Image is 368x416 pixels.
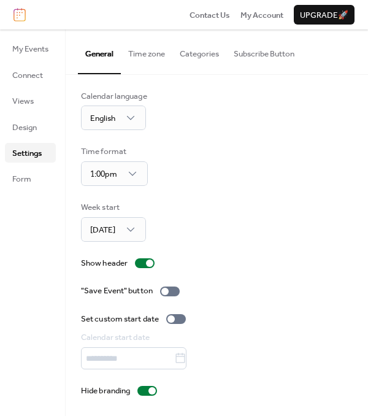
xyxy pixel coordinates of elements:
[240,9,283,21] a: My Account
[12,43,48,55] span: My Events
[190,9,230,21] a: Contact Us
[81,257,128,269] div: Show header
[5,65,56,85] a: Connect
[81,145,145,158] div: Time format
[12,121,37,134] span: Design
[294,5,355,25] button: Upgrade🚀
[5,169,56,188] a: Form
[78,29,121,74] button: General
[81,285,153,297] div: "Save Event" button
[81,90,147,102] div: Calendar language
[12,95,34,107] span: Views
[13,8,26,21] img: logo
[81,313,159,325] div: Set custom start date
[5,143,56,163] a: Settings
[5,39,56,58] a: My Events
[90,222,115,238] span: [DATE]
[90,166,117,182] span: 1:00pm
[90,110,115,126] span: English
[12,69,43,82] span: Connect
[12,173,31,185] span: Form
[226,29,302,72] button: Subscribe Button
[5,117,56,137] a: Design
[172,29,226,72] button: Categories
[300,9,348,21] span: Upgrade 🚀
[121,29,172,72] button: Time zone
[81,201,144,214] div: Week start
[12,147,42,160] span: Settings
[81,385,130,397] div: Hide branding
[5,91,56,110] a: Views
[81,331,350,344] div: Calendar start date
